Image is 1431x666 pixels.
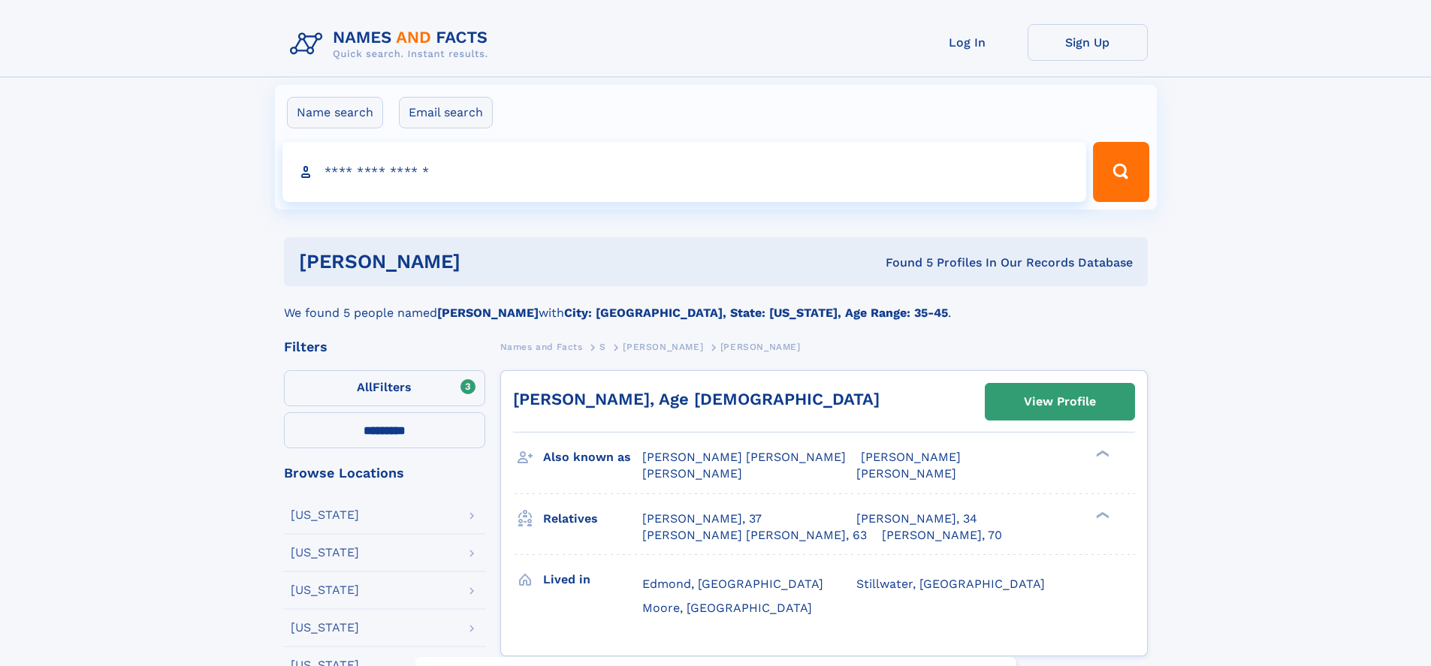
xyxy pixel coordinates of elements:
[291,584,359,596] div: [US_STATE]
[856,577,1045,591] span: Stillwater, [GEOGRAPHIC_DATA]
[543,445,642,470] h3: Also known as
[623,342,703,352] span: [PERSON_NAME]
[1024,384,1096,419] div: View Profile
[284,466,485,480] div: Browse Locations
[513,390,880,408] a: [PERSON_NAME], Age [DEMOGRAPHIC_DATA]
[986,384,1134,420] a: View Profile
[543,506,642,532] h3: Relatives
[720,342,801,352] span: [PERSON_NAME]
[564,306,948,320] b: City: [GEOGRAPHIC_DATA], State: [US_STATE], Age Range: 35-45
[284,24,500,65] img: Logo Names and Facts
[599,342,606,352] span: S
[642,601,812,615] span: Moore, [GEOGRAPHIC_DATA]
[642,466,742,481] span: [PERSON_NAME]
[357,380,373,394] span: All
[642,527,867,544] a: [PERSON_NAME] [PERSON_NAME], 63
[882,527,1002,544] a: [PERSON_NAME], 70
[284,340,485,354] div: Filters
[291,547,359,559] div: [US_STATE]
[673,255,1133,271] div: Found 5 Profiles In Our Records Database
[907,24,1028,61] a: Log In
[1028,24,1148,61] a: Sign Up
[399,97,493,128] label: Email search
[856,511,977,527] a: [PERSON_NAME], 34
[284,286,1148,322] div: We found 5 people named with .
[599,337,606,356] a: S
[1092,449,1110,459] div: ❯
[282,142,1087,202] input: search input
[500,337,583,356] a: Names and Facts
[642,511,762,527] a: [PERSON_NAME], 37
[291,509,359,521] div: [US_STATE]
[1092,510,1110,520] div: ❯
[642,450,846,464] span: [PERSON_NAME] [PERSON_NAME]
[861,450,961,464] span: [PERSON_NAME]
[299,252,673,271] h1: [PERSON_NAME]
[287,97,383,128] label: Name search
[642,577,823,591] span: Edmond, [GEOGRAPHIC_DATA]
[1093,142,1149,202] button: Search Button
[284,370,485,406] label: Filters
[437,306,539,320] b: [PERSON_NAME]
[623,337,703,356] a: [PERSON_NAME]
[291,622,359,634] div: [US_STATE]
[856,466,956,481] span: [PERSON_NAME]
[543,567,642,592] h3: Lived in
